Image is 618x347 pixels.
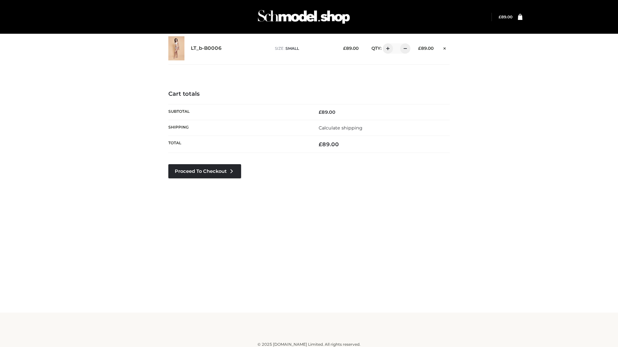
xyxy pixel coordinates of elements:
bdi: 89.00 [499,14,512,19]
bdi: 89.00 [418,46,434,51]
img: Schmodel Admin 964 [256,4,352,30]
bdi: 89.00 [319,109,335,115]
h4: Cart totals [168,91,450,98]
span: £ [319,109,322,115]
th: Shipping [168,120,309,136]
bdi: 89.00 [319,141,339,147]
span: SMALL [286,46,299,51]
span: £ [319,141,322,147]
th: Total [168,136,309,153]
span: £ [343,46,346,51]
div: QTY: [365,43,408,54]
p: size : [275,46,333,51]
a: Calculate shipping [319,125,362,131]
span: £ [499,14,501,19]
bdi: 89.00 [343,46,359,51]
img: LT_b-B0006 - SMALL [168,36,184,60]
a: Remove this item [440,43,450,52]
th: Subtotal [168,104,309,120]
a: Proceed to Checkout [168,164,241,178]
a: LT_b-B0006 [191,45,222,51]
span: £ [418,46,421,51]
a: £89.00 [499,14,512,19]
